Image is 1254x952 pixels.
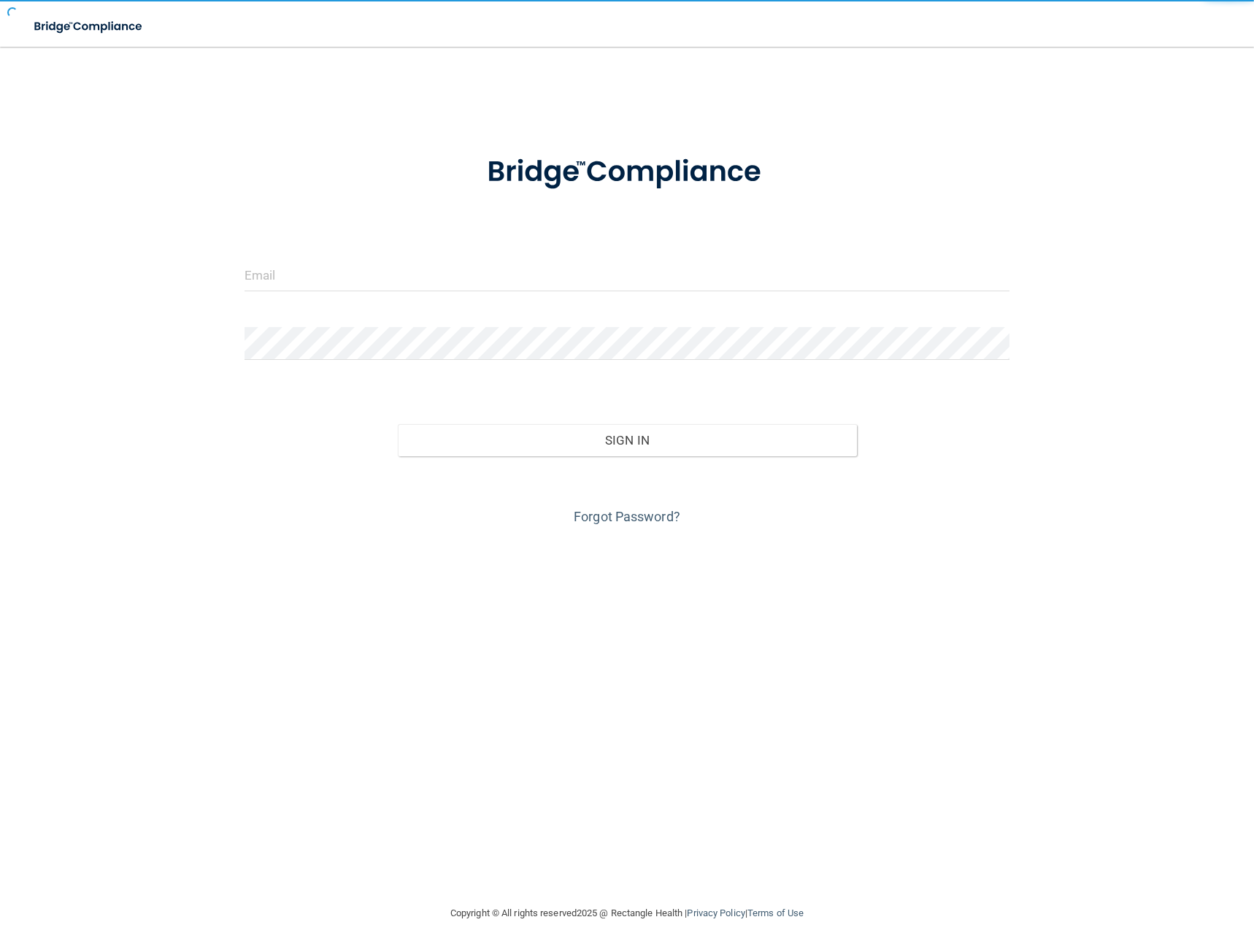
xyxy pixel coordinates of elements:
input: Email [245,258,1009,291]
a: Forgot Password? [574,509,680,524]
button: Sign In [398,424,857,456]
img: bridge_compliance_login_screen.278c3ca4.svg [457,134,797,210]
div: Copyright © All rights reserved 2025 @ Rectangle Health | | [361,890,893,937]
a: Terms of Use [747,907,804,918]
img: bridge_compliance_login_screen.278c3ca4.svg [22,12,156,42]
a: Privacy Policy [687,907,745,918]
